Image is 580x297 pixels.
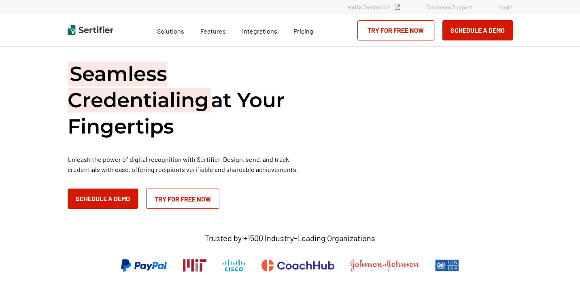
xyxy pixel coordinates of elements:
[157,25,184,35] span: Solutions
[261,259,334,272] img: CoachHub
[121,259,167,272] img: PayPal
[205,233,375,243] p: Trusted by +1500 Industry-Leading Organizations
[351,259,419,272] img: Johnson & Johnson
[68,154,310,174] p: Unleash the power of digital recognition with Sertifier. Design, send, and track credentials with...
[293,27,313,35] span: Pricing
[242,25,277,35] a: Integrations
[357,20,434,40] a: Try for Free Now
[68,25,113,35] img: Sertifier | Digital Credentialing Platform
[68,62,211,112] span: Seamless Credentialing
[347,4,400,11] a: Verify Credentials
[426,4,472,11] a: Customer Support
[183,259,206,272] img: Massachusetts Institute of Technology
[242,27,277,35] span: Integrations
[200,25,226,35] span: Features
[146,189,219,209] a: Try for Free Now
[395,4,400,10] img: Verified
[293,25,313,35] a: Pricing
[68,61,310,140] h1: at Your Fingertips
[223,259,245,272] img: Cisco
[435,259,459,272] img: UNDP
[499,4,513,11] a: Login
